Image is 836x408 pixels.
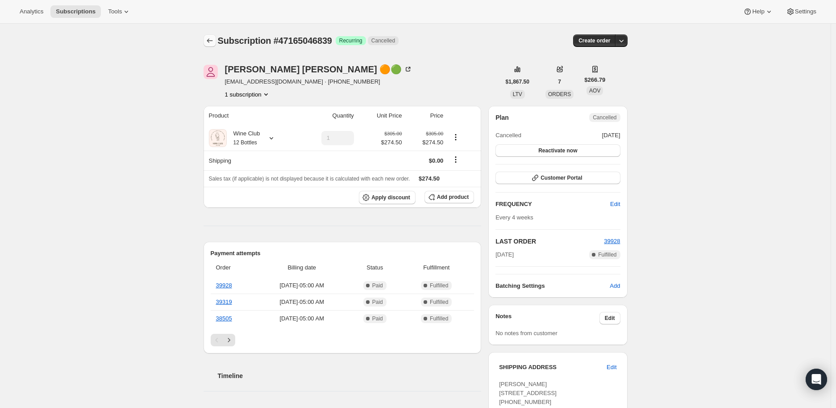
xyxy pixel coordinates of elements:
small: $305.00 [426,131,443,136]
button: Next [223,334,235,346]
div: [PERSON_NAME] [PERSON_NAME] 🟠🟢 [225,65,413,74]
span: Cancelled [593,114,616,121]
span: $274.50 [381,138,402,147]
span: $274.50 [407,138,443,147]
button: Add [604,279,625,293]
button: Help [738,5,778,18]
span: 7 [558,78,561,85]
button: Tools [103,5,136,18]
span: Tools [108,8,122,15]
h2: Payment attempts [211,249,474,258]
span: Analytics [20,8,43,15]
span: [PERSON_NAME] [STREET_ADDRESS] [PHONE_NUMBER] [499,381,557,405]
button: Settings [781,5,822,18]
th: Unit Price [357,106,405,126]
span: Paid [372,315,383,322]
span: Fulfillment [404,263,469,272]
button: Apply discount [359,191,416,204]
span: Apply discount [371,194,410,201]
button: Edit [599,312,620,324]
span: Paid [372,282,383,289]
span: Recurring [339,37,362,44]
button: 7 [553,76,566,88]
span: Paid [372,299,383,306]
span: [EMAIL_ADDRESS][DOMAIN_NAME] · [PHONE_NUMBER] [225,77,413,86]
span: No notes from customer [495,330,557,336]
img: product img [209,129,227,147]
h2: FREQUENCY [495,200,610,209]
span: Cancelled [371,37,395,44]
th: Price [404,106,446,126]
th: Order [211,258,256,278]
button: Add product [424,191,474,203]
th: Quantity [297,106,357,126]
span: Fulfilled [430,282,448,289]
h2: Plan [495,113,509,122]
a: 39319 [216,299,232,305]
span: [DATE] [602,131,620,140]
span: [DATE] · 05:00 AM [258,298,345,307]
span: [DATE] · 05:00 AM [258,314,345,323]
button: Edit [601,360,622,374]
button: Product actions [225,90,270,99]
h2: Timeline [218,371,482,380]
span: Create order [578,37,610,44]
span: ORDERS [548,91,571,97]
button: 39928 [604,237,620,246]
h2: LAST ORDER [495,237,604,246]
span: LTV [513,91,522,97]
span: Every 4 weeks [495,214,533,221]
a: 38505 [216,315,232,322]
th: Product [204,106,297,126]
small: $305.00 [384,131,402,136]
span: Help [752,8,764,15]
span: Fulfilled [430,315,448,322]
button: Customer Portal [495,172,620,184]
span: $1,867.50 [506,78,529,85]
button: Product actions [449,132,463,142]
h3: Notes [495,312,599,324]
span: Status [351,263,399,272]
span: $274.50 [419,175,440,182]
span: Cancelled [495,131,521,140]
span: Edit [610,200,620,209]
span: $0.00 [429,157,444,164]
span: Edit [607,363,616,372]
span: Edit [605,315,615,322]
span: Fulfilled [430,299,448,306]
span: Sales tax (if applicable) is not displayed because it is calculated with each new order. [209,176,410,182]
div: Open Intercom Messenger [806,369,827,390]
span: Customer Portal [541,174,582,181]
nav: Pagination [211,334,474,346]
button: Subscriptions [204,34,216,47]
span: [DATE] [495,250,514,259]
span: Add product [437,193,469,201]
h6: Batching Settings [495,282,610,290]
button: Reactivate now [495,144,620,157]
button: Subscriptions [50,5,101,18]
div: Wine Club [227,129,260,147]
span: [DATE] · 05:00 AM [258,281,345,290]
span: Justin Redmond 🟠🟢 [204,65,218,79]
button: $1,867.50 [500,76,535,88]
span: Settings [795,8,816,15]
span: Subscription #47165046839 [218,36,332,46]
a: 39928 [604,238,620,244]
button: Edit [605,197,625,211]
small: 12 Bottles [233,139,257,146]
span: Subscriptions [56,8,96,15]
button: Create order [573,34,616,47]
button: Analytics [14,5,49,18]
span: Add [610,282,620,290]
th: Shipping [204,151,297,170]
h3: SHIPPING ADDRESS [499,363,607,372]
a: 39928 [216,282,232,289]
span: Fulfilled [598,251,616,258]
span: Reactivate now [538,147,577,154]
span: AOV [589,88,600,94]
button: Shipping actions [449,155,463,164]
span: Billing date [258,263,345,272]
span: $266.79 [584,76,605,84]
